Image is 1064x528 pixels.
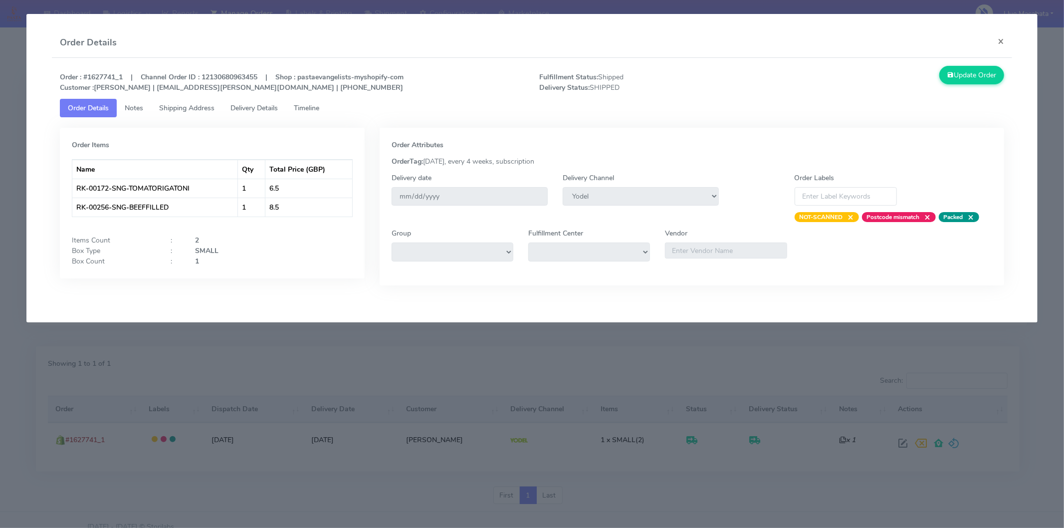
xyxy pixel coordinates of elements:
ul: Tabs [60,99,1004,117]
button: Close [990,28,1012,54]
input: Enter Label Keywords [795,187,897,206]
div: Box Count [64,256,163,266]
strong: Order Items [72,140,109,150]
strong: SMALL [195,246,218,256]
span: Order Details [68,103,109,113]
label: Delivery Channel [563,173,614,183]
td: RK-00256-SNG-BEEFFILLED [72,198,238,217]
div: Items Count [64,235,163,246]
span: × [920,212,931,222]
th: Qty [238,160,265,179]
strong: Fulfillment Status: [539,72,598,82]
th: Total Price (GBP) [265,160,352,179]
div: : [163,256,188,266]
span: × [843,212,854,222]
label: Delivery date [392,173,431,183]
td: 1 [238,198,265,217]
strong: 1 [195,257,199,266]
label: Order Labels [795,173,835,183]
label: Vendor [665,228,687,239]
td: 1 [238,179,265,198]
div: Box Type [64,246,163,256]
button: Update Order [939,66,1004,84]
label: Fulfillment Center [528,228,583,239]
span: Timeline [294,103,319,113]
th: Name [72,160,238,179]
div: : [163,235,188,246]
td: 8.5 [265,198,352,217]
td: RK-00172-SNG-TOMATORIGATONI [72,179,238,198]
label: Group [392,228,411,239]
h4: Order Details [60,36,117,49]
span: Notes [125,103,143,113]
span: Delivery Details [230,103,278,113]
strong: Packed [944,213,963,221]
strong: 2 [195,236,199,245]
div: [DATE], every 4 weeks, subscription [384,156,1000,167]
strong: Postcode mismatch [867,213,920,221]
strong: OrderTag: [392,157,423,166]
strong: Order Attributes [392,140,443,150]
span: Shipping Address [159,103,214,113]
input: Enter Vendor Name [665,243,787,259]
strong: Delivery Status: [539,83,590,92]
strong: NOT-SCANNED [800,213,843,221]
td: 6.5 [265,179,352,198]
div: : [163,246,188,256]
strong: Order : #1627741_1 | Channel Order ID : 12130680963455 | Shop : pastaevangelists-myshopify-com [P... [60,72,404,92]
span: Shipped SHIPPED [532,72,772,93]
strong: Customer : [60,83,94,92]
span: × [963,212,974,222]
